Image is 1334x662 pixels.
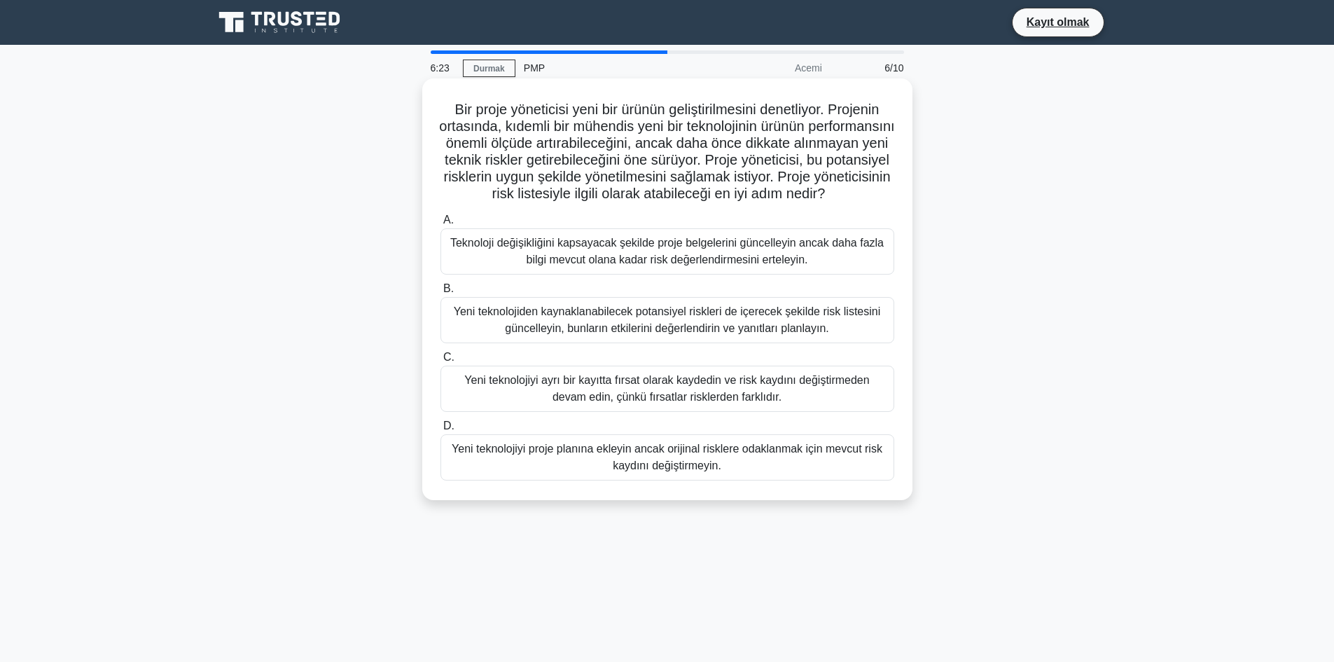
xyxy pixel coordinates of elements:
[463,60,515,77] a: Durmak
[443,282,454,294] font: B.
[884,62,903,74] font: 6/10
[1027,16,1090,28] font: Kayıt olmak
[443,214,454,226] font: A.
[464,374,869,403] font: Yeni teknolojiyi ayrı bir kayıtta fırsat olarak kaydedin ve risk kaydını değiştirmeden devam edin...
[473,64,505,74] font: Durmak
[431,62,450,74] font: 6:23
[443,420,454,432] font: D.
[443,351,454,363] font: C.
[1018,13,1098,31] a: Kayıt olmak
[795,62,822,74] font: Acemi
[454,305,881,334] font: Yeni teknolojiden kaynaklanabilecek potansiyel riskleri de içerecek şekilde risk listesini güncel...
[439,102,894,201] font: Bir proje yöneticisi yeni bir ürünün geliştirilmesini denetliyor. Projenin ortasında, kıdemli bir...
[524,62,545,74] font: PMP
[452,443,882,471] font: Yeni teknolojiyi proje planına ekleyin ancak orijinal risklere odaklanmak için mevcut risk kaydın...
[450,237,884,266] font: Teknoloji değişikliğini kapsayacak şekilde proje belgelerini güncelleyin ancak daha fazla bilgi m...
